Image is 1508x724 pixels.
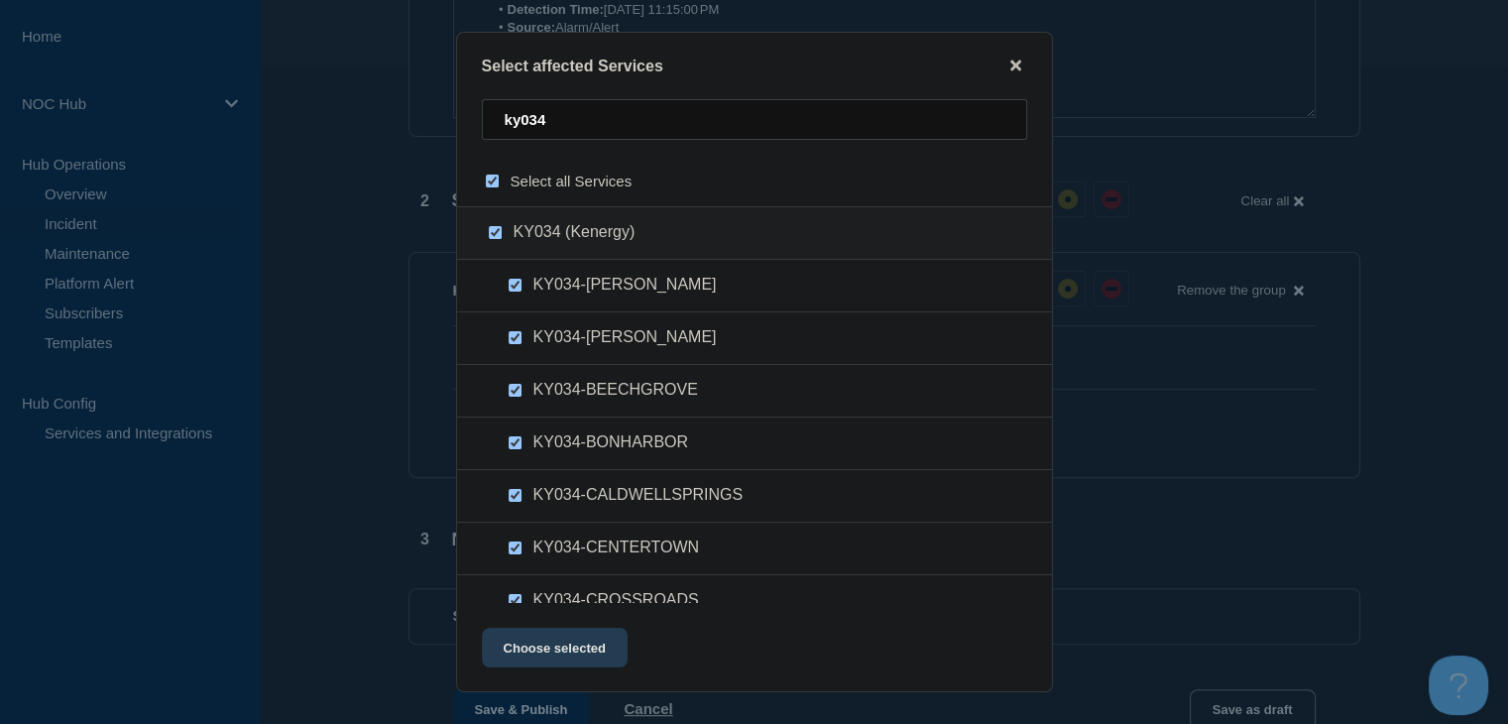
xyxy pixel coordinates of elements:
[509,594,522,607] input: KY034-CROSSROADS checkbox
[509,489,522,502] input: KY034-CALDWELLSPRINGS checkbox
[509,542,522,554] input: KY034-CENTERTOWN checkbox
[509,436,522,449] input: KY034-BONHARBOR checkbox
[1004,57,1027,75] button: close button
[533,486,744,506] span: KY034-CALDWELLSPRINGS
[486,175,499,187] input: select all checkbox
[509,279,522,292] input: KY034-ADAMSLANE checkbox
[509,331,522,344] input: KY034-BEDA checkbox
[533,591,699,611] span: KY034-CROSSROADS
[533,433,689,453] span: KY034-BONHARBOR
[533,328,717,348] span: KY034-[PERSON_NAME]
[482,628,628,667] button: Choose selected
[457,57,1052,75] div: Select affected Services
[509,384,522,397] input: KY034-BEECHGROVE checkbox
[533,381,698,401] span: KY034-BEECHGROVE
[533,539,699,558] span: KY034-CENTERTOWN
[457,206,1052,260] div: KY034 (Kenergy)
[482,99,1027,140] input: Search
[533,276,717,296] span: KY034-[PERSON_NAME]
[489,226,502,239] input: KY034 (Kenergy) checkbox
[511,173,633,189] span: Select all Services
